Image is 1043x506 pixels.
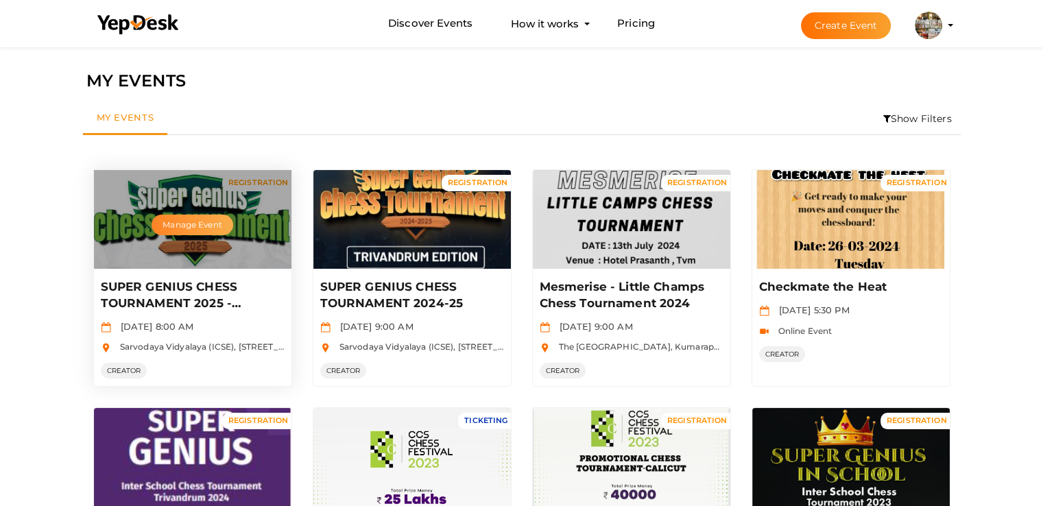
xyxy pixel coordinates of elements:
li: Show Filters [874,103,961,134]
p: SUPER GENIUS CHESS TOURNAMENT 2024-25 [320,279,501,312]
img: calendar.svg [540,322,550,333]
p: Checkmate the Heat [759,279,939,296]
p: SUPER GENIUS CHESS TOURNAMENT 2025 - TRIVANDRUM EDITION [101,279,281,312]
span: Online Event [771,326,832,336]
div: MY EVENTS [86,68,957,94]
button: Create Event [801,12,891,39]
button: How it works [507,11,583,36]
span: [DATE] 9:00 AM [333,321,413,332]
a: My Events [83,103,168,135]
span: My Events [97,112,154,123]
img: video-icon.svg [759,326,769,337]
span: Sarvodaya Vidyalaya (ICSE), [STREET_ADDRESS] [113,341,323,352]
span: [DATE] 9:00 AM [553,321,633,332]
img: SNXIXYF2_small.jpeg [915,12,942,39]
a: Pricing [617,11,655,36]
span: [DATE] 8:00 AM [114,321,194,332]
span: CREATOR [320,363,367,378]
img: calendar.svg [101,322,111,333]
img: location.svg [540,343,550,353]
span: CREATOR [540,363,586,378]
span: [DATE] 5:30 PM [772,304,850,315]
a: Discover Events [388,11,472,36]
span: CREATOR [759,346,806,362]
img: location.svg [320,343,331,353]
img: location.svg [101,343,111,353]
p: Mesmerise - Little Champs Chess Tournament 2024 [540,279,720,312]
span: Sarvodaya Vidyalaya (ICSE), [STREET_ADDRESS] [333,341,542,352]
img: calendar.svg [320,322,331,333]
span: CREATOR [101,363,147,378]
button: Manage Event [152,215,232,235]
img: calendar.svg [759,306,769,316]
